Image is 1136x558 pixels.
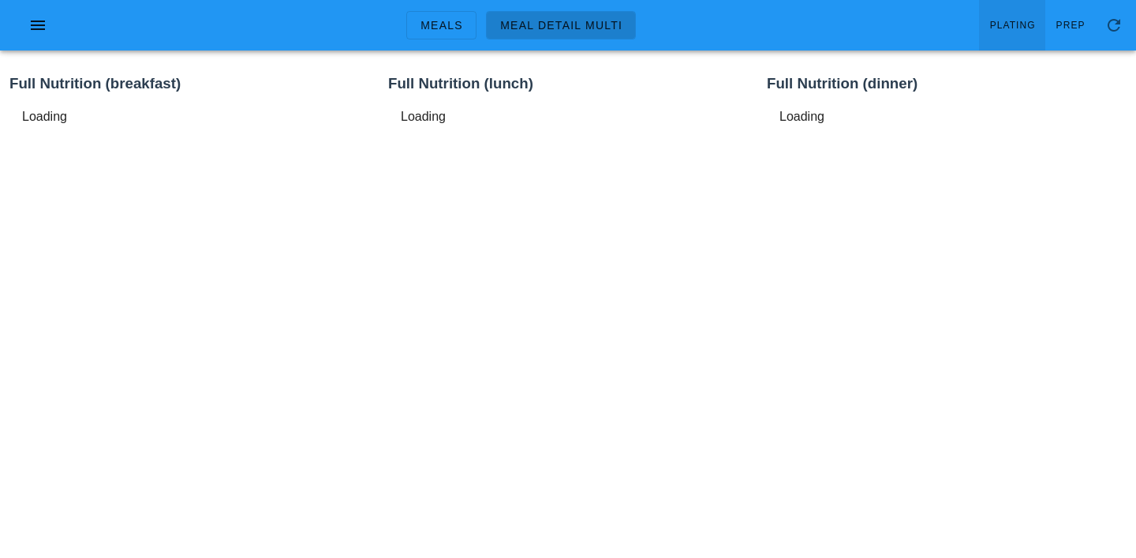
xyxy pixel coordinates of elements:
h3: Full Nutrition (lunch) [388,73,748,95]
h3: Full Nutrition (dinner) [767,73,1127,95]
span: Meal Detail Multi [499,19,622,32]
div: Loading [401,107,735,126]
span: Prep [1056,20,1086,31]
span: Meals [420,19,463,32]
a: Meals [406,11,476,39]
h3: Full Nutrition (breakfast) [9,73,369,95]
div: Loading [779,107,1114,126]
span: Plating [989,20,1036,31]
div: Loading [22,107,357,126]
a: Meal Detail Multi [486,11,636,39]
